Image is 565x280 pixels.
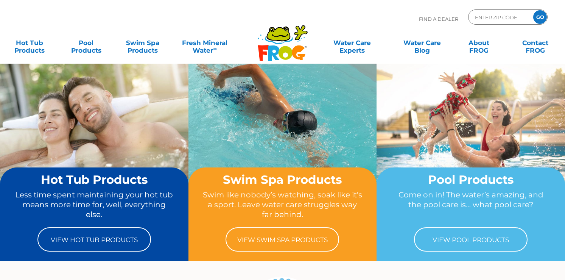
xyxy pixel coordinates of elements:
h2: Pool Products [391,173,551,186]
p: Less time spent maintaining your hot tub means more time for, well, everything else. [14,190,174,220]
a: AboutFROG [457,35,501,50]
img: home-banner-pool-short [377,63,565,204]
p: Swim like nobody’s watching, soak like it’s a sport. Leave water care struggles way far behind. [203,190,363,220]
p: Come on in! The water’s amazing, and the pool care is… what pool care? [391,190,551,220]
a: ContactFROG [514,35,557,50]
input: GO [533,10,547,24]
h2: Swim Spa Products [203,173,363,186]
h2: Hot Tub Products [14,173,174,186]
a: Water CareExperts [316,35,388,50]
a: View Swim Spa Products [226,227,339,252]
p: Find A Dealer [419,9,458,28]
a: View Hot Tub Products [37,227,151,252]
a: PoolProducts [64,35,108,50]
a: Water CareBlog [400,35,444,50]
a: View Pool Products [414,227,528,252]
img: home-banner-swim-spa-short [188,63,377,204]
sup: ∞ [213,46,216,52]
img: Frog Products Logo [254,15,312,61]
a: Swim SpaProducts [121,35,165,50]
a: Fresh MineralWater∞ [177,35,232,50]
a: Hot TubProducts [8,35,51,50]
